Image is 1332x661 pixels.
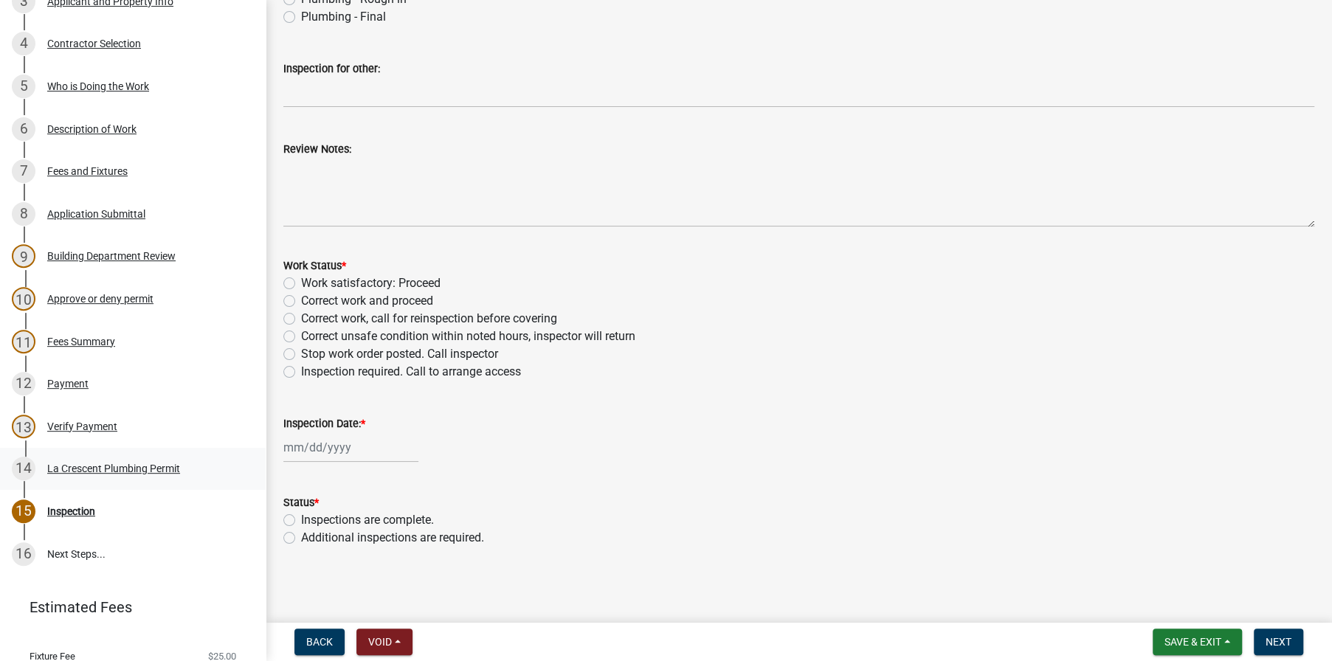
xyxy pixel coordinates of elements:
[356,629,413,655] button: Void
[301,8,386,26] label: Plumbing - Final
[12,202,35,226] div: 8
[47,294,153,304] div: Approve or deny permit
[301,345,498,363] label: Stop work order posted. Call inspector
[47,38,141,49] div: Contractor Selection
[12,244,35,268] div: 9
[301,292,433,310] label: Correct work and proceed
[47,421,117,432] div: Verify Payment
[47,166,128,176] div: Fees and Fixtures
[47,251,176,261] div: Building Department Review
[301,363,521,381] label: Inspection required. Call to arrange access
[1164,636,1221,648] span: Save & Exit
[301,328,635,345] label: Correct unsafe condition within noted hours, inspector will return
[1153,629,1242,655] button: Save & Exit
[12,117,35,141] div: 6
[47,506,95,516] div: Inspection
[12,287,35,311] div: 10
[12,542,35,566] div: 16
[12,75,35,98] div: 5
[283,64,380,75] label: Inspection for other:
[283,432,418,463] input: mm/dd/yyyy
[301,310,557,328] label: Correct work, call for reinspection before covering
[47,209,145,219] div: Application Submittal
[47,463,180,474] div: La Crescent Plumbing Permit
[306,636,333,648] span: Back
[301,274,441,292] label: Work satisfactory: Proceed
[12,330,35,353] div: 11
[12,592,242,622] a: Estimated Fees
[47,124,137,134] div: Description of Work
[1266,636,1291,648] span: Next
[12,159,35,183] div: 7
[12,457,35,480] div: 14
[294,629,345,655] button: Back
[1254,629,1303,655] button: Next
[47,81,149,91] div: Who is Doing the Work
[208,651,236,661] span: $25.00
[12,499,35,523] div: 15
[12,372,35,395] div: 12
[47,378,89,389] div: Payment
[368,636,392,648] span: Void
[283,261,346,271] label: Work Status
[283,498,319,508] label: Status
[30,651,75,661] span: Fixture Fee
[301,529,484,547] label: Additional inspections are required.
[283,419,365,429] label: Inspection Date:
[47,336,115,347] div: Fees Summary
[283,145,351,155] label: Review Notes:
[301,511,434,529] label: Inspections are complete.
[12,32,35,55] div: 4
[12,415,35,438] div: 13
